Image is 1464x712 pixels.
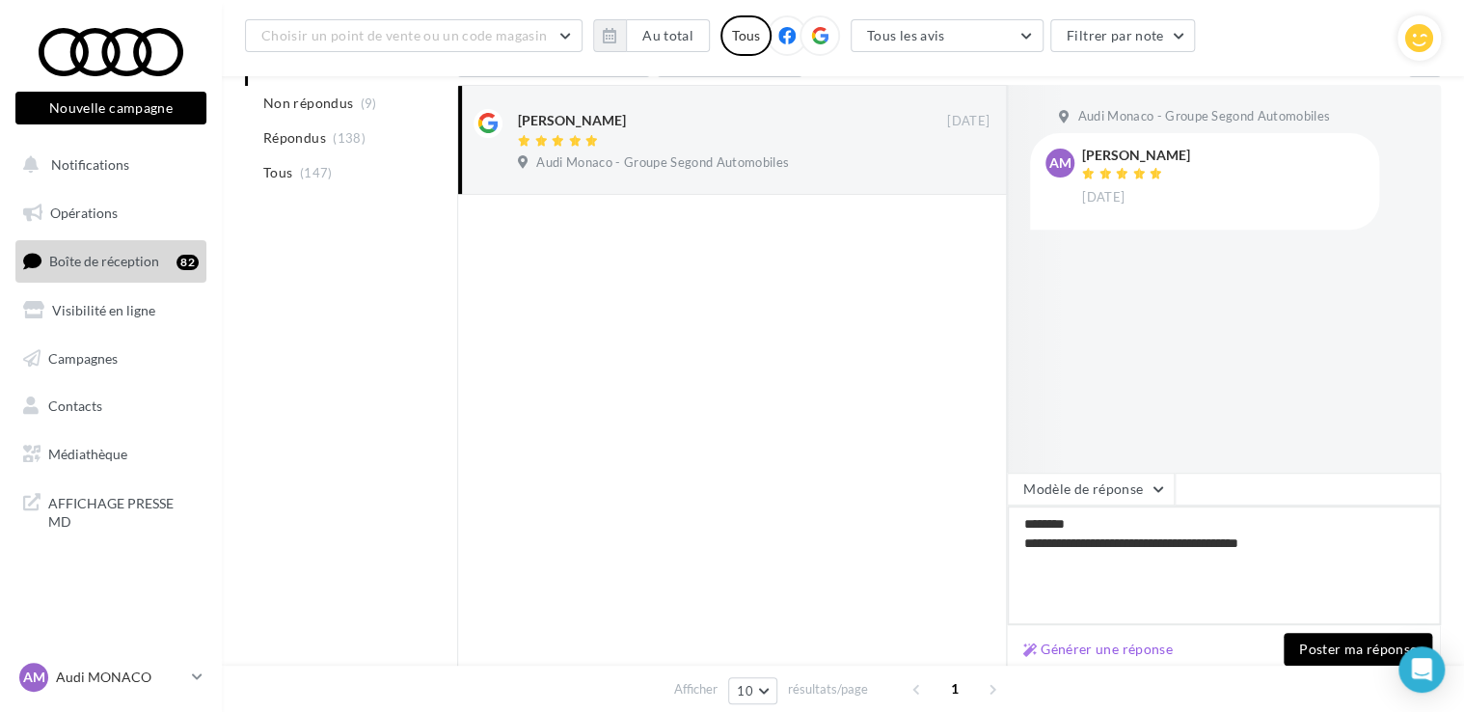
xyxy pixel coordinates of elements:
[626,19,710,52] button: Au total
[1284,633,1432,666] button: Poster ma réponse
[518,111,626,130] div: [PERSON_NAME]
[263,128,326,148] span: Répondus
[12,482,210,539] a: AFFICHAGE PRESSE MD
[263,163,292,182] span: Tous
[333,130,366,146] span: (138)
[12,240,210,282] a: Boîte de réception82
[593,19,710,52] button: Au total
[1007,473,1175,506] button: Modèle de réponse
[720,15,772,56] div: Tous
[48,490,199,532] span: AFFICHAGE PRESSE MD
[12,386,210,426] a: Contacts
[851,19,1044,52] button: Tous les avis
[12,145,203,185] button: Notifications
[12,339,210,379] a: Campagnes
[300,165,333,180] span: (147)
[48,446,127,462] span: Médiathèque
[56,668,184,687] p: Audi MONACO
[728,677,777,704] button: 10
[1082,189,1125,206] span: [DATE]
[361,96,377,111] span: (9)
[245,19,583,52] button: Choisir un point de vente ou un code magasin
[12,193,210,233] a: Opérations
[50,205,118,221] span: Opérations
[51,156,129,173] span: Notifications
[23,668,45,687] span: AM
[1049,153,1071,173] span: AM
[1082,149,1190,162] div: [PERSON_NAME]
[939,673,970,704] span: 1
[1398,646,1445,693] div: Open Intercom Messenger
[176,255,199,270] div: 82
[947,113,990,130] span: [DATE]
[261,27,547,43] span: Choisir un point de vente ou un code magasin
[48,349,118,366] span: Campagnes
[1050,19,1196,52] button: Filtrer par note
[867,27,945,43] span: Tous les avis
[12,434,210,475] a: Médiathèque
[674,680,718,698] span: Afficher
[52,302,155,318] span: Visibilité en ligne
[15,659,206,696] a: AM Audi MONACO
[536,154,789,172] span: Audi Monaco - Groupe Segond Automobiles
[49,253,159,269] span: Boîte de réception
[1077,108,1330,125] span: Audi Monaco - Groupe Segond Automobiles
[15,92,206,124] button: Nouvelle campagne
[737,683,753,698] span: 10
[263,94,353,113] span: Non répondus
[1016,638,1180,661] button: Générer une réponse
[48,397,102,414] span: Contacts
[12,290,210,331] a: Visibilité en ligne
[788,680,868,698] span: résultats/page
